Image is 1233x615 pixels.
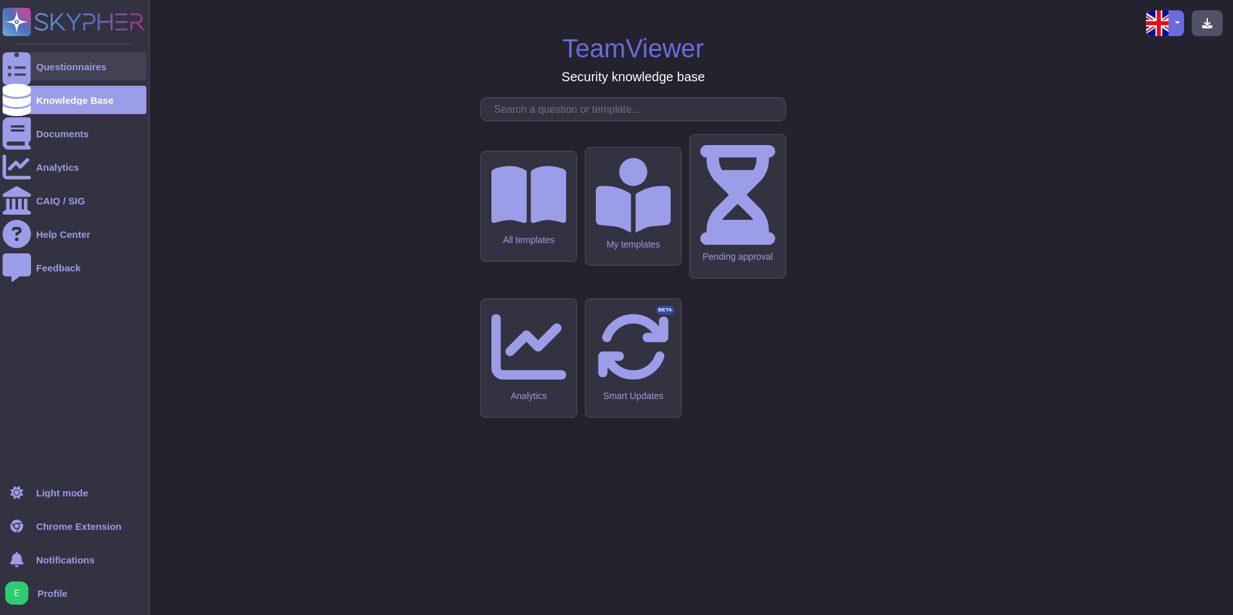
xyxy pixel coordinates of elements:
[36,196,85,206] div: CAIQ / SIG
[700,251,775,262] div: Pending approval
[562,33,704,64] h1: TeamViewer
[3,579,37,607] button: user
[36,229,90,239] div: Help Center
[596,391,671,402] div: Smart Updates
[3,86,146,114] a: Knowledge Base
[596,239,671,250] div: My templates
[37,589,68,598] span: Profile
[36,95,113,105] div: Knowledge Base
[36,522,122,531] div: Chrome Extension
[36,62,106,72] div: Questionnaires
[488,98,785,121] input: Search a question or template...
[491,235,566,246] div: All templates
[36,263,81,273] div: Feedback
[562,69,705,84] h3: Security knowledge base
[5,581,28,605] img: user
[491,391,566,402] div: Analytics
[36,162,79,172] div: Analytics
[3,186,146,215] a: CAIQ / SIG
[3,52,146,81] a: Questionnaires
[656,306,675,315] div: BETA
[3,253,146,282] a: Feedback
[3,512,146,540] a: Chrome Extension
[3,153,146,181] a: Analytics
[36,488,88,498] div: Light mode
[1146,10,1172,36] img: en
[3,119,146,148] a: Documents
[36,129,89,139] div: Documents
[36,555,95,565] span: Notifications
[3,220,146,248] a: Help Center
